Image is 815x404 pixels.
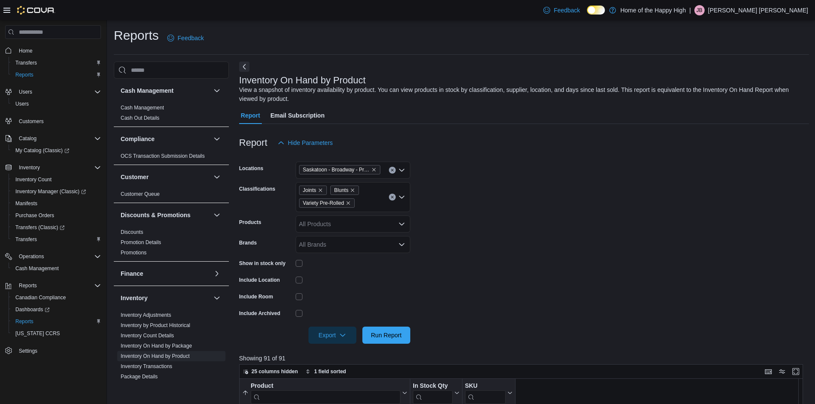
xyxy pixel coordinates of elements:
span: Inventory Count [15,176,52,183]
span: Inventory Adjustments [121,312,171,318]
a: Promotions [121,250,147,256]
p: | [689,5,691,15]
span: Inventory Manager (Classic) [15,188,86,195]
h3: Customer [121,173,148,181]
span: Customers [15,116,101,127]
span: Transfers [12,58,101,68]
button: Compliance [121,135,210,143]
button: Display options [777,366,787,377]
button: In Stock Qty [413,382,459,404]
input: Dark Mode [587,6,605,15]
button: SKU [465,382,512,404]
button: 25 columns hidden [240,366,302,377]
a: Transfers (Classic) [9,221,104,233]
a: Transfers [12,58,40,68]
span: Saskatoon - Broadway - Prairie Records [303,165,370,174]
button: Run Report [362,327,410,344]
button: Cash Management [212,86,222,96]
span: Customer Queue [121,191,160,198]
span: Inventory Manager (Classic) [12,186,101,197]
span: Transfers [15,236,37,243]
span: Joints [299,186,327,195]
span: Inventory On Hand by Product [121,353,190,360]
button: Remove Saskatoon - Broadway - Prairie Records from selection in this group [371,167,376,172]
a: Users [12,99,32,109]
div: Customer [114,189,229,203]
a: Purchase Orders [12,210,58,221]
button: Settings [2,345,104,357]
button: Clear input [389,167,396,174]
a: My Catalog (Classic) [9,144,104,156]
button: Finance [212,268,222,279]
button: Transfers [9,233,104,245]
label: Include Room [239,293,273,300]
button: Home [2,44,104,56]
a: Dashboards [9,304,104,316]
button: Operations [15,251,47,262]
span: Customers [19,118,44,125]
h3: Discounts & Promotions [121,211,190,219]
span: Run Report [371,331,402,339]
h3: Compliance [121,135,154,143]
button: Reports [2,280,104,292]
span: Email Subscription [270,107,325,124]
a: Inventory On Hand by Package [121,343,192,349]
button: Users [2,86,104,98]
h3: Inventory On Hand by Product [239,75,366,86]
span: Canadian Compliance [15,294,66,301]
span: Report [241,107,260,124]
span: Transfers (Classic) [12,222,101,233]
span: Blunts [330,186,359,195]
span: Operations [19,253,44,260]
button: Keyboard shortcuts [763,366,774,377]
button: [US_STATE] CCRS [9,327,104,339]
span: Users [15,100,29,107]
span: Transfers [15,59,37,66]
span: [US_STATE] CCRS [15,330,60,337]
button: Customers [2,115,104,127]
button: Customer [121,173,210,181]
div: SKU [465,382,505,390]
span: Reports [19,282,37,289]
span: Hide Parameters [288,139,333,147]
span: Operations [15,251,101,262]
a: Cash Management [12,263,62,274]
span: Washington CCRS [12,328,101,339]
button: Open list of options [398,221,405,227]
button: Open list of options [398,241,405,248]
span: Feedback [178,34,204,42]
span: Promotion Details [121,239,161,246]
button: Catalog [2,133,104,144]
span: 1 field sorted [314,368,346,375]
a: My Catalog (Classic) [12,145,73,156]
span: Manifests [12,198,101,209]
span: Catalog [15,133,101,144]
span: Home [15,45,101,56]
button: Compliance [212,134,222,144]
span: My Catalog (Classic) [15,147,69,154]
span: Cash Management [12,263,101,274]
p: Home of the Happy High [620,5,686,15]
a: Reports [12,70,37,80]
span: Joints [303,186,316,195]
div: Discounts & Promotions [114,227,229,261]
span: Discounts [121,229,143,236]
button: Remove Blunts from selection in this group [350,188,355,193]
label: Classifications [239,186,276,192]
button: Inventory [2,162,104,174]
span: Inventory [19,164,40,171]
a: Settings [15,346,41,356]
span: 25 columns hidden [252,368,298,375]
span: Variety Pre-Rolled [299,198,355,208]
a: Reports [12,316,37,327]
label: Include Archived [239,310,280,317]
button: Inventory [121,294,210,302]
span: Settings [19,348,37,354]
a: Inventory Adjustments [121,312,171,318]
a: Manifests [12,198,41,209]
h1: Reports [114,27,159,44]
a: Customers [15,116,47,127]
span: Inventory Count [12,174,101,185]
button: Cash Management [9,262,104,274]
